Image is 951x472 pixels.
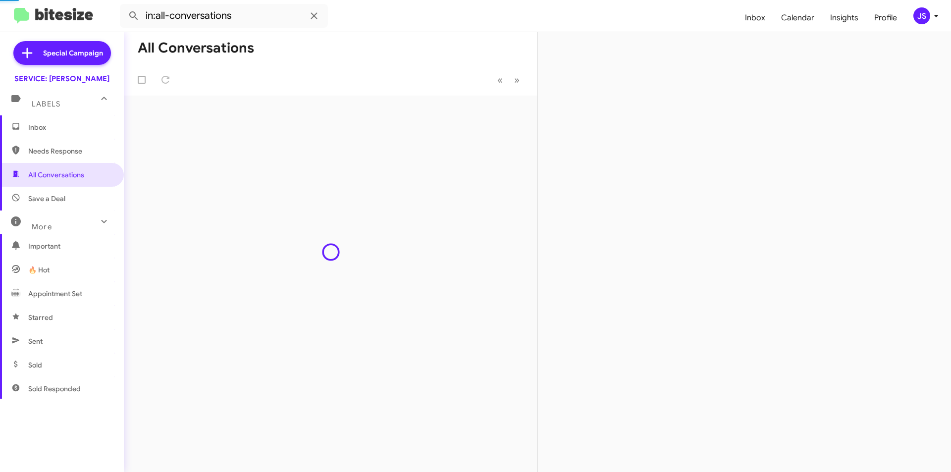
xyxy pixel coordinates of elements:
a: Calendar [773,3,822,32]
button: JS [905,7,940,24]
span: Important [28,241,112,251]
input: Search [120,4,328,28]
span: « [497,74,503,86]
span: Sold [28,360,42,370]
nav: Page navigation example [492,70,526,90]
span: Appointment Set [28,289,82,299]
span: Sold Responded [28,384,81,394]
span: All Conversations [28,170,84,180]
span: Labels [32,100,60,108]
span: Save a Deal [28,194,65,204]
a: Profile [866,3,905,32]
span: Inbox [28,122,112,132]
a: Inbox [737,3,773,32]
a: Special Campaign [13,41,111,65]
span: 🔥 Hot [28,265,50,275]
a: Insights [822,3,866,32]
button: Previous [491,70,509,90]
button: Next [508,70,526,90]
span: Needs Response [28,146,112,156]
div: SERVICE: [PERSON_NAME] [14,74,109,84]
h1: All Conversations [138,40,254,56]
span: Special Campaign [43,48,103,58]
span: More [32,222,52,231]
span: Sent [28,336,43,346]
div: JS [913,7,930,24]
span: Starred [28,313,53,322]
span: » [514,74,520,86]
